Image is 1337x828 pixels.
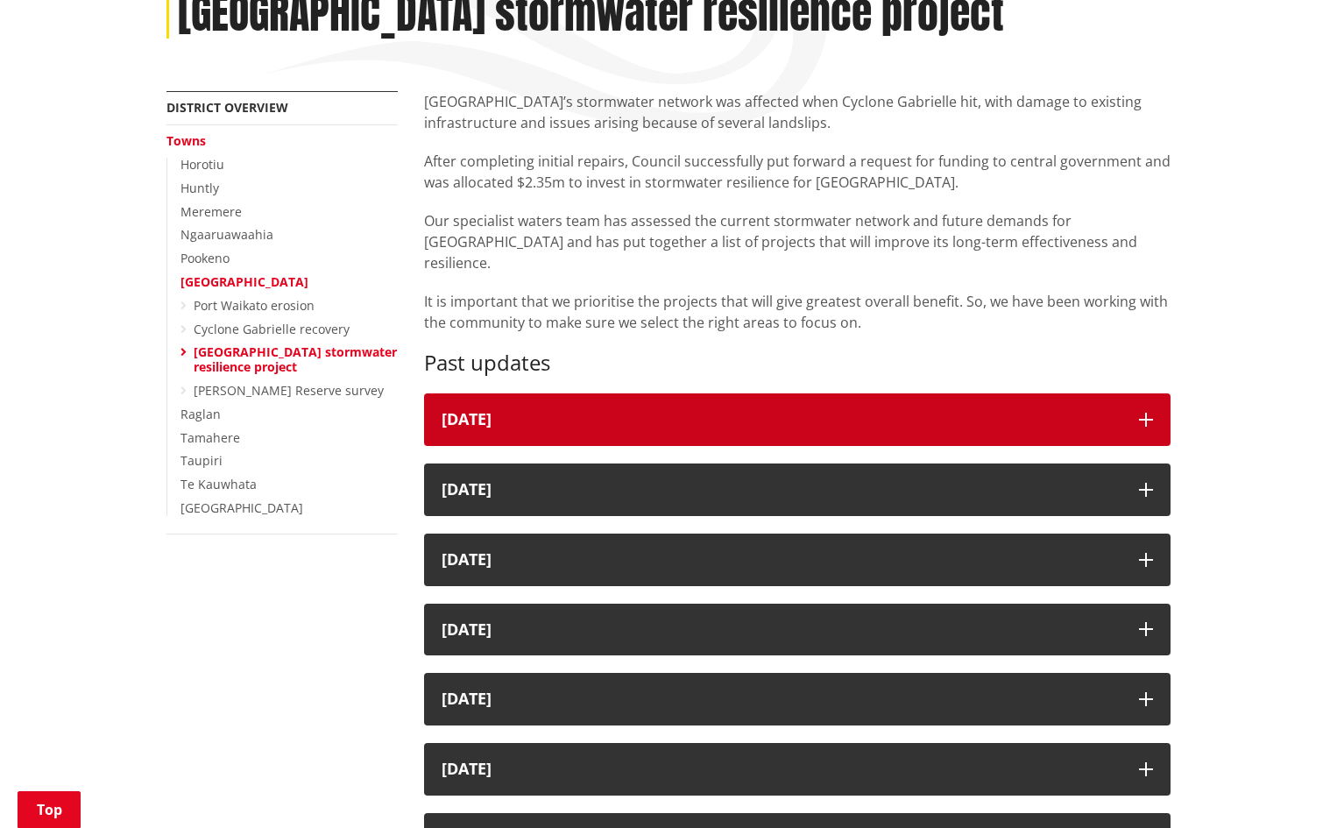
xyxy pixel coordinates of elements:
a: District overview [166,99,288,116]
a: Top [18,791,81,828]
iframe: Messenger Launcher [1256,754,1319,817]
a: Taupiri [180,452,223,469]
div: [DATE] [442,411,1121,428]
h3: [DATE] [442,621,1121,639]
div: [DATE] [442,481,1121,499]
a: Meremere [180,203,242,220]
button: [DATE] [424,743,1171,796]
p: [DATE] [442,761,1121,778]
p: [GEOGRAPHIC_DATA]’s stormwater network was affected when Cyclone Gabrielle hit, with damage to ex... [424,91,1171,133]
h3: [DATE] [442,551,1121,569]
p: It is important that we prioritise the projects that will give greatest overall benefit. So, we h... [424,291,1171,333]
a: Cyclone Gabrielle recovery [194,321,350,337]
a: Horotiu [180,156,224,173]
h3: Past updates [424,350,1171,376]
button: [DATE] [424,393,1171,446]
button: [DATE] [424,464,1171,516]
a: Raglan [180,406,221,422]
a: [GEOGRAPHIC_DATA] [180,273,308,290]
button: [DATE] [424,604,1171,656]
p: Our specialist waters team has assessed the current stormwater network and future demands for [GE... [424,210,1171,273]
a: Pookeno [180,250,230,266]
p: After completing initial repairs, Council successfully put forward a request for funding to centr... [424,151,1171,193]
button: [DATE] [424,673,1171,725]
button: [DATE] [424,534,1171,586]
a: Ngaaruawaahia [180,226,273,243]
a: Te Kauwhata [180,476,257,492]
a: Huntly [180,180,219,196]
p: [DATE] [442,690,1121,708]
a: [GEOGRAPHIC_DATA] [180,499,303,516]
a: Tamahere [180,429,240,446]
a: [GEOGRAPHIC_DATA] stormwater resilience project [194,343,397,375]
a: Towns [166,132,206,149]
a: [PERSON_NAME] Reserve survey [194,382,384,399]
a: Port Waikato erosion [194,297,315,314]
